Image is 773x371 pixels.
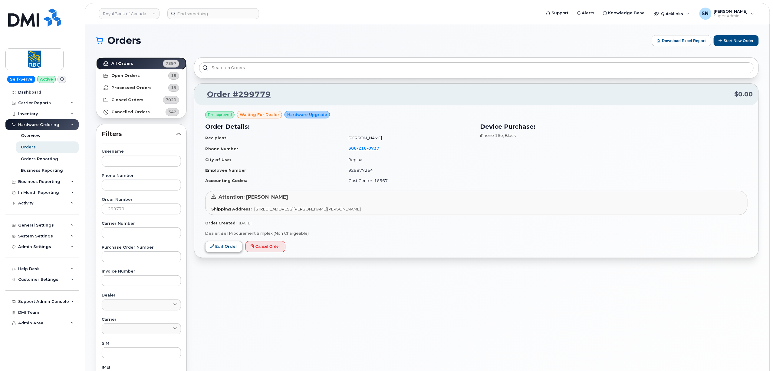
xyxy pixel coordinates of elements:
span: , Black [503,133,516,138]
label: Phone Number [102,174,181,178]
strong: Cancelled Orders [111,110,150,114]
strong: All Orders [111,61,133,66]
span: 15 [171,73,176,78]
span: [DATE] [239,221,252,225]
td: Regina [343,154,473,165]
strong: Shipping Address: [211,207,252,211]
input: Search in orders [199,62,754,73]
label: SIM [102,342,181,346]
td: 929877264 [343,165,473,176]
a: Edit Order [205,241,242,252]
label: Order Number [102,198,181,202]
label: Carrier [102,318,181,322]
span: $0.00 [735,90,753,99]
p: Dealer: Bell Procurement Simplex (Non Chargeable) [205,230,748,236]
button: Cancel Order [245,241,285,252]
span: 7397 [166,61,176,66]
a: Cancelled Orders342 [96,106,186,118]
h3: Order Details: [205,122,473,131]
span: [STREET_ADDRESS][PERSON_NAME][PERSON_NAME] [254,207,361,211]
a: Processed Orders19 [96,82,186,94]
a: All Orders7397 [96,58,186,70]
strong: Accounting Codes: [205,178,247,183]
a: Closed Orders7021 [96,94,186,106]
span: Filters [102,130,176,138]
strong: Employee Number [205,168,246,173]
span: 7021 [166,97,176,103]
span: Attention: [PERSON_NAME] [219,194,288,200]
span: waiting for dealer [240,112,279,118]
a: Order #299779 [200,89,271,100]
label: Purchase Order Number [102,246,181,250]
label: IMEI [102,366,181,369]
span: 216 [357,146,367,151]
a: 3062160737 [348,146,386,151]
label: Username [102,150,181,154]
button: Start New Order [714,35,759,46]
label: Invoice Number [102,270,181,273]
span: Preapproved [208,112,232,118]
span: 19 [171,85,176,91]
a: Open Orders15 [96,70,186,82]
label: Carrier Number [102,222,181,226]
td: Cost Center: 16567 [343,175,473,186]
strong: Recipient: [205,135,228,140]
span: 342 [168,109,176,115]
strong: Processed Orders [111,85,152,90]
span: 306 [348,146,379,151]
button: Download Excel Report [652,35,711,46]
span: iPhone 16e [480,133,503,138]
strong: City of Use: [205,157,231,162]
h3: Device Purchase: [480,122,748,131]
span: 0737 [367,146,379,151]
strong: Open Orders [111,73,140,78]
span: Orders [107,36,141,45]
td: [PERSON_NAME] [343,133,473,143]
span: Hardware Upgrade [287,112,327,118]
strong: Order Created: [205,221,236,225]
strong: Phone Number [205,146,238,151]
strong: Closed Orders [111,98,143,102]
label: Dealer [102,293,181,297]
